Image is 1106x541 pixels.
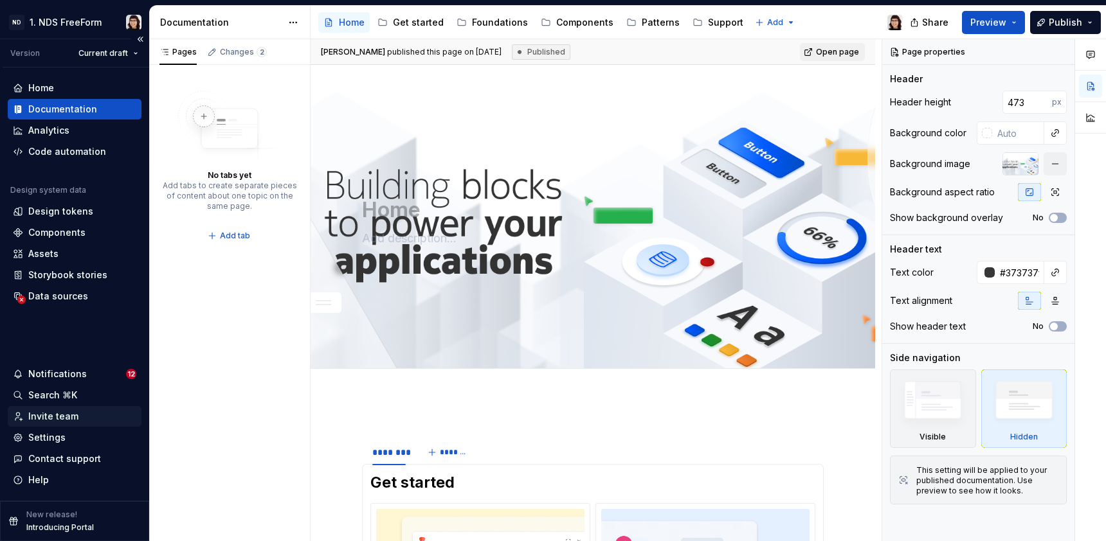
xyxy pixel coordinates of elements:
div: Design tokens [28,205,93,218]
a: Code automation [8,141,141,162]
div: Settings [28,431,66,444]
div: Home [339,16,365,29]
span: published this page on [DATE] [321,47,502,57]
div: Add tabs to create separate pieces of content about one topic on the same page. [162,181,297,211]
a: Patterns [621,12,685,33]
label: No [1033,321,1044,332]
img: Raquel Pereira [887,15,903,30]
input: Auto [1002,91,1052,114]
div: Components [556,16,613,29]
span: Preview [970,16,1006,29]
a: Foundations [451,12,533,33]
textarea: Home [359,195,821,226]
span: Add tab [220,231,250,241]
button: Search ⌘K [8,385,141,405]
input: Auto [995,261,1044,284]
div: Foundations [472,16,528,29]
div: Hidden [1010,432,1038,442]
a: Components [536,12,619,33]
div: Search ⌘K [28,389,77,402]
div: Published [512,44,570,60]
div: Data sources [28,290,88,303]
button: Share [903,11,957,34]
div: 1. NDS FreeForm [30,16,102,29]
div: Help [28,474,49,486]
div: Patterns [642,16,680,29]
div: No tabs yet [208,170,251,181]
button: Preview [962,11,1025,34]
div: Support [708,16,743,29]
div: Background image [890,157,970,170]
div: Invite team [28,410,78,423]
div: Changes [220,47,267,57]
button: Publish [1030,11,1101,34]
div: Home [28,82,54,94]
a: Storybook stories [8,265,141,285]
h2: Get started [370,472,815,493]
div: Documentation [160,16,282,29]
div: Analytics [28,124,69,137]
input: Auto [992,121,1044,145]
button: ND1. NDS FreeFormRaquel Pereira [3,8,147,36]
div: Documentation [28,103,97,116]
button: Current draft [73,44,144,62]
div: Visible [920,432,946,442]
span: [PERSON_NAME] [321,47,385,57]
span: Add [767,17,783,28]
div: Version [10,48,40,58]
div: This setting will be applied to your published documentation. Use preview to see how it looks. [916,465,1058,496]
p: px [1052,97,1062,107]
div: Storybook stories [28,269,107,281]
button: Help [8,470,141,490]
a: Open page [800,43,865,61]
a: Components [8,222,141,243]
div: Page tree [318,10,748,35]
a: Invite team [8,406,141,427]
button: Collapse sidebar [131,30,149,48]
a: Support [687,12,748,33]
span: 12 [126,369,136,379]
div: Components [28,226,86,239]
p: Introducing Portal [26,522,94,533]
div: Notifications [28,368,87,380]
div: Header height [890,96,951,109]
span: Open page [816,47,859,57]
button: Contact support [8,448,141,469]
a: Data sources [8,286,141,306]
a: Assets [8,244,141,264]
div: Assets [28,247,59,260]
span: Publish [1049,16,1082,29]
div: Header [890,73,923,85]
a: Analytics [8,120,141,141]
img: Raquel Pereira [126,15,141,30]
a: Design tokens [8,201,141,222]
div: Visible [890,369,976,448]
button: Add tab [204,227,256,245]
div: Get started [393,16,444,29]
div: Pages [159,47,197,57]
div: Text alignment [890,294,952,307]
div: Design system data [10,185,86,195]
div: Show background overlay [890,211,1003,224]
div: ND [9,15,24,30]
button: Notifications12 [8,364,141,384]
a: Documentation [8,99,141,120]
a: Home [8,78,141,98]
div: Contact support [28,452,101,465]
span: 2 [257,47,267,57]
div: Background color [890,127,966,139]
a: Get started [372,12,449,33]
div: Header text [890,243,942,256]
div: Hidden [981,369,1067,448]
div: Show header text [890,320,966,333]
a: Home [318,12,370,33]
span: Current draft [78,48,128,58]
div: Text color [890,266,934,279]
div: Code automation [28,145,106,158]
label: No [1033,213,1044,223]
div: Side navigation [890,351,961,364]
a: Settings [8,427,141,448]
div: Background aspect ratio [890,186,995,199]
p: New release! [26,510,77,520]
button: Add [751,13,799,31]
